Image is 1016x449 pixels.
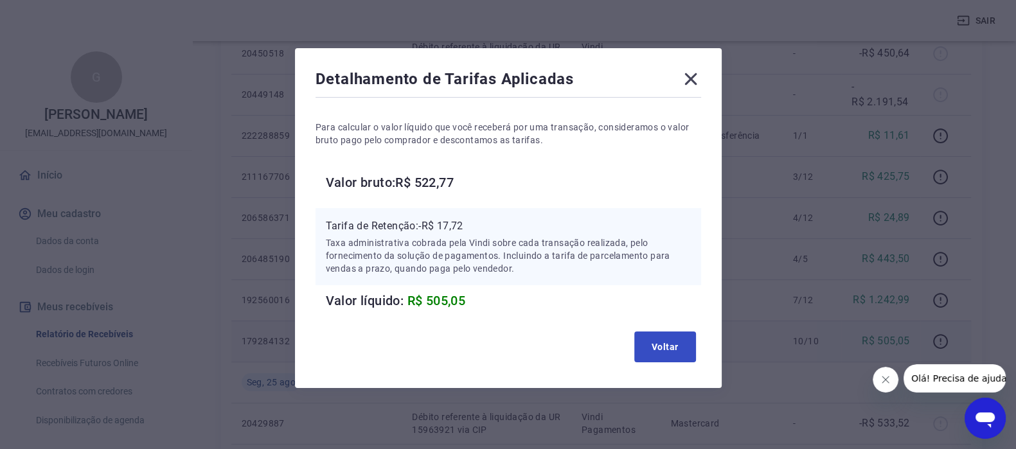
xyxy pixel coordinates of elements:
p: Para calcular o valor líquido que você receberá por uma transação, consideramos o valor bruto pag... [316,121,701,146]
h6: Valor líquido: [326,290,701,311]
iframe: Botão para abrir a janela de mensagens [965,398,1006,439]
iframe: Mensagem da empresa [904,364,1006,392]
iframe: Fechar mensagem [873,367,898,392]
span: R$ 505,05 [407,293,466,308]
h6: Valor bruto: R$ 522,77 [326,172,701,193]
button: Voltar [634,331,696,362]
div: Detalhamento de Tarifas Aplicadas [316,69,701,94]
p: Tarifa de Retenção: -R$ 17,72 [326,218,691,234]
p: Taxa administrativa cobrada pela Vindi sobre cada transação realizada, pelo fornecimento da soluç... [326,236,691,275]
span: Olá! Precisa de ajuda? [8,9,108,19]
